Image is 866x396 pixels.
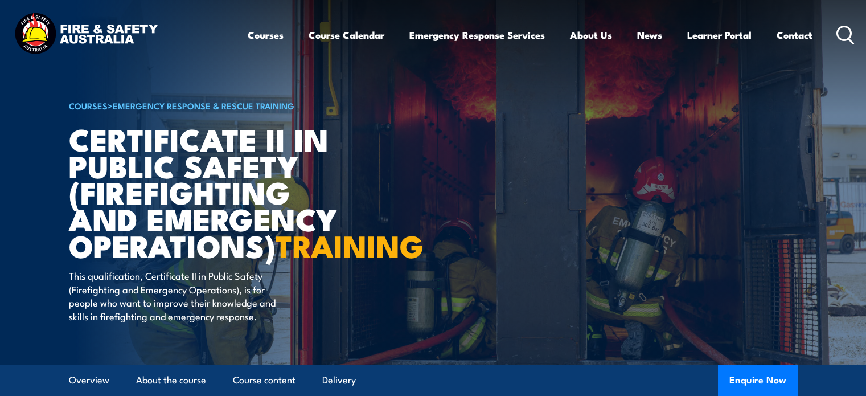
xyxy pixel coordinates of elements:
[322,365,356,395] a: Delivery
[69,99,350,112] h6: >
[69,99,108,112] a: COURSES
[248,20,284,50] a: Courses
[309,20,384,50] a: Course Calendar
[69,269,277,322] p: This qualification, Certificate II in Public Safety (Firefighting and Emergency Operations), is f...
[69,365,109,395] a: Overview
[69,125,350,259] h1: Certificate II in Public Safety (Firefighting and Emergency Operations)
[113,99,294,112] a: Emergency Response & Rescue Training
[777,20,812,50] a: Contact
[276,221,424,268] strong: TRAINING
[718,365,798,396] button: Enquire Now
[233,365,295,395] a: Course content
[136,365,206,395] a: About the course
[570,20,612,50] a: About Us
[409,20,545,50] a: Emergency Response Services
[687,20,752,50] a: Learner Portal
[637,20,662,50] a: News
